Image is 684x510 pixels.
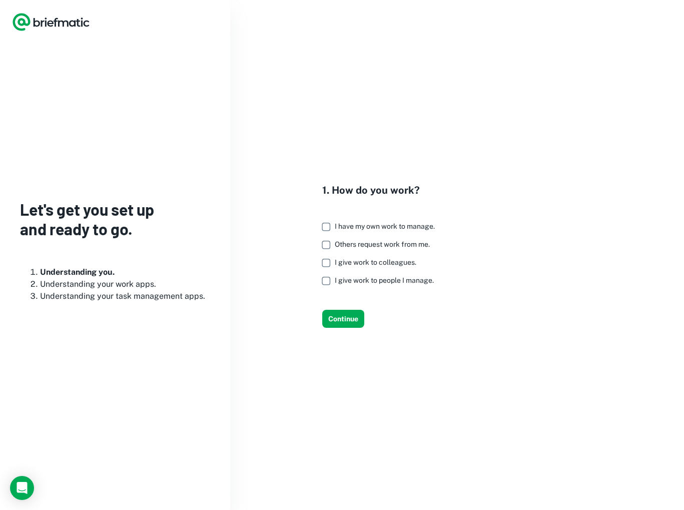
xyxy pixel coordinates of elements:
[10,476,34,500] div: Load Chat
[322,183,443,198] h4: 1. How do you work?
[20,200,210,238] h3: Let's get you set up and ready to go.
[335,222,435,230] span: I have my own work to manage.
[335,276,434,284] span: I give work to people I manage.
[322,310,364,328] button: Continue
[335,258,416,266] span: I give work to colleagues.
[335,240,430,248] span: Others request work from me.
[12,12,90,32] a: Logo
[40,290,210,302] li: Understanding your task management apps.
[40,278,210,290] li: Understanding your work apps.
[40,267,115,277] b: Understanding you.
